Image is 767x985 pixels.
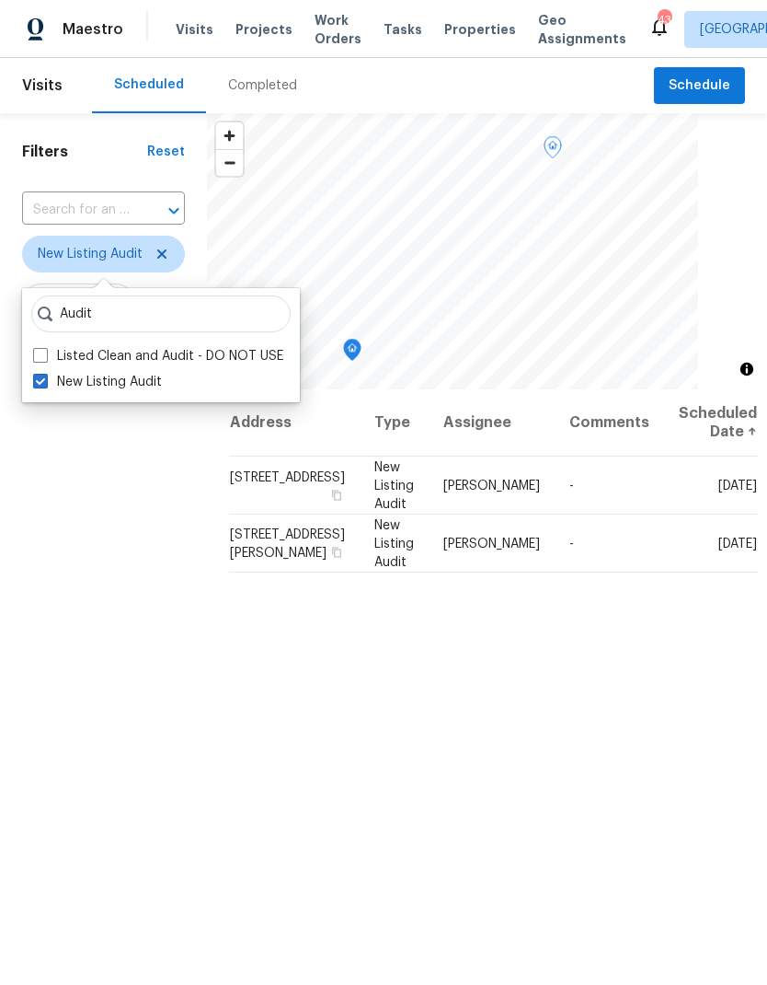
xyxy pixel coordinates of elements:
[33,347,283,365] label: Listed Clean and Audit - DO NOT USE
[654,67,745,105] button: Schedule
[328,543,345,560] button: Copy Address
[22,196,133,225] input: Search for an address...
[444,20,516,39] span: Properties
[443,479,540,492] span: [PERSON_NAME]
[669,75,730,98] span: Schedule
[538,11,626,48] span: Geo Assignments
[343,339,361,367] div: Map marker
[22,65,63,106] span: Visits
[429,389,555,457] th: Assignee
[443,537,540,550] span: [PERSON_NAME]
[229,389,360,457] th: Address
[569,537,574,550] span: -
[230,527,345,559] span: [STREET_ADDRESS][PERSON_NAME]
[147,143,185,161] div: Reset
[658,11,670,29] div: 43
[216,122,243,149] button: Zoom in
[230,470,345,483] span: [STREET_ADDRESS]
[315,11,361,48] span: Work Orders
[569,479,574,492] span: -
[718,479,757,492] span: [DATE]
[216,149,243,176] button: Zoom out
[38,245,143,263] span: New Listing Audit
[328,486,345,503] button: Copy Address
[63,20,123,39] span: Maestro
[176,20,213,39] span: Visits
[374,518,414,568] span: New Listing Audit
[383,23,422,36] span: Tasks
[544,136,562,165] div: Map marker
[741,359,752,379] span: Toggle attribution
[216,150,243,176] span: Zoom out
[718,537,757,550] span: [DATE]
[664,389,758,457] th: Scheduled Date ↑
[161,198,187,224] button: Open
[228,76,297,95] div: Completed
[374,460,414,510] span: New Listing Audit
[114,75,184,94] div: Scheduled
[207,113,698,389] canvas: Map
[360,389,429,457] th: Type
[235,20,292,39] span: Projects
[736,358,758,380] button: Toggle attribution
[22,143,147,161] h1: Filters
[555,389,664,457] th: Comments
[33,373,162,391] label: New Listing Audit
